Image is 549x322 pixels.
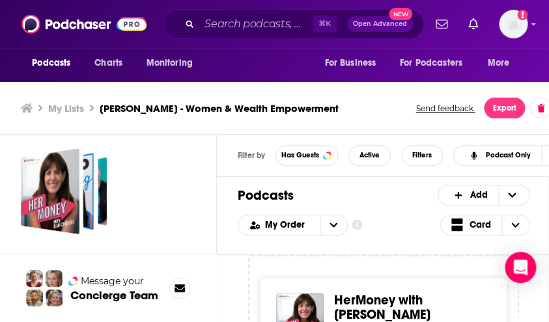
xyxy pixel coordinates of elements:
[499,10,528,38] img: User Profile
[163,9,424,39] div: Search podcasts, credits, & more...
[238,221,320,230] button: open menu
[146,54,192,72] span: Monitoring
[281,152,319,159] span: Has Guests
[391,51,481,75] button: open menu
[352,219,362,231] a: Show additional information
[440,215,530,235] button: Choose View
[238,151,265,160] h3: Filter by
[23,51,87,75] button: open menu
[238,215,348,235] h2: Choose List sort
[430,13,453,35] a: Show notifications dropdown
[438,185,529,206] button: + Add
[470,221,491,230] span: Card
[505,252,536,283] div: Open Intercom Messenger
[324,54,376,72] span: For Business
[275,145,338,166] button: Has Guests
[412,152,432,159] span: Filters
[21,148,107,234] a: Jennifer Lee - Women & Wealth Empowerment
[347,16,413,32] button: Open AdvancedNew
[26,289,43,306] img: Jon Profile
[137,51,209,75] button: open menu
[32,54,70,72] span: Podcasts
[479,51,526,75] button: open menu
[48,102,84,114] a: My Lists
[26,270,43,287] img: Sydney Profile
[46,289,63,306] img: Barbara Profile
[334,293,481,322] a: HerMoney with [PERSON_NAME]
[86,51,130,75] a: Charts
[94,54,122,72] span: Charts
[359,152,380,159] span: Active
[488,54,510,72] span: More
[463,13,483,35] a: Show notifications dropdown
[353,21,407,27] span: Open Advanced
[21,12,147,36] img: Podchaser - Follow, Share and Rate Podcasts
[499,10,528,38] button: Show profile menu
[265,221,309,230] span: My Order
[486,152,531,159] span: Podcast Only
[348,145,391,166] button: Active
[484,98,525,118] button: Export
[320,215,347,235] button: open menu
[81,275,144,288] span: Message your
[46,270,63,287] img: Jules Profile
[199,14,313,34] input: Search podcasts, credits, & more...
[470,191,488,200] span: Add
[315,51,392,75] button: open menu
[238,187,427,204] h1: Podcasts
[313,16,337,33] span: ⌘ K
[401,145,443,166] button: Filters
[517,10,528,20] svg: Add a profile image
[400,54,462,72] span: For Podcasters
[499,10,528,38] span: Logged in as KristinZanini
[70,289,158,302] h3: Concierge Team
[100,102,339,114] h3: [PERSON_NAME] - Women & Wealth Empowerment
[389,8,412,20] span: New
[412,103,479,114] button: Send feedback.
